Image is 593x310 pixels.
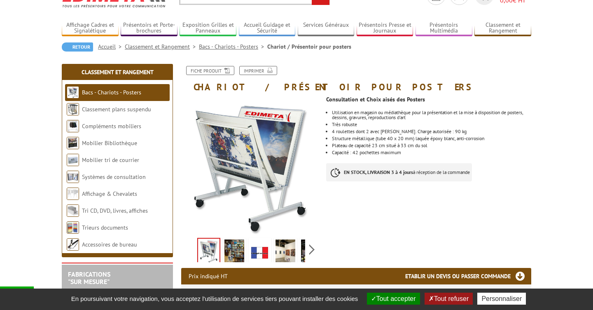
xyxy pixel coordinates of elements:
[326,96,425,103] strong: Consultation et Choix aisés des Posters
[357,21,413,35] a: Présentoirs Presse et Journaux
[82,106,151,113] a: Classement plans suspendu
[405,268,531,284] h3: Etablir un devis ou passer commande
[275,240,295,265] img: presentoir_posters_ppr68n_3.jpg
[199,43,267,50] a: Bacs - Chariots - Posters
[82,139,137,147] a: Mobilier Bibliothèque
[82,89,141,96] a: Bacs - Chariots - Posters
[67,221,79,234] img: Trieurs documents
[416,21,472,35] a: Présentoirs Multimédia
[82,241,137,248] a: Accessoires de bureau
[298,21,355,35] a: Services Généraux
[332,136,531,141] li: Structure métallique (tube 40 x 20 mm) laquée époxy blanc, anti-corrosion
[425,293,473,305] button: Tout refuser
[250,240,270,265] img: edimeta_produit_fabrique_en_france.jpg
[367,293,420,305] button: Tout accepter
[239,66,277,75] a: Imprimer
[67,154,79,166] img: Mobilier tri de courrier
[82,190,137,197] a: Affichage & Chevalets
[121,21,177,35] a: Présentoirs et Porte-brochures
[82,68,154,76] a: Classement et Rangement
[239,21,296,35] a: Accueil Guidage et Sécurité
[332,129,531,134] li: 4 roulettes dont 2 avec [PERSON_NAME]. Charge autorisée : 90 kg
[332,143,531,148] li: Plateau de capacité 23 cm situé à 33 cm du sol
[267,42,351,51] li: Chariot / Présentoir pour posters
[181,96,320,235] img: bacs_chariots_ppr68n_1.jpg
[125,43,199,50] a: Classement et Rangement
[67,295,362,302] span: En poursuivant votre navigation, vous acceptez l'utilisation de services tiers pouvant installer ...
[332,122,531,127] li: Très robuste
[332,150,531,155] li: Capacité : 42 pochettes maximum
[98,43,125,50] a: Accueil
[474,21,531,35] a: Classement et Rangement
[180,21,236,35] a: Exposition Grilles et Panneaux
[67,120,79,132] img: Compléments mobiliers
[82,122,141,130] a: Compléments mobiliers
[186,66,234,75] a: Fiche produit
[67,137,79,149] img: Mobilier Bibliothèque
[82,207,148,214] a: Tri CD, DVD, livres, affiches
[189,268,228,284] p: Prix indiqué HT
[301,240,321,265] img: presentoir_posters_ppr68n_4bis.jpg
[224,240,244,265] img: presentoir_posters_ppr68n.jpg
[67,171,79,183] img: Systèmes de consultation
[198,239,219,264] img: bacs_chariots_ppr68n_1.jpg
[308,243,316,256] span: Next
[82,224,128,231] a: Trieurs documents
[332,110,531,120] li: Utilisation en magasin ou médiathèque pour la présentation et la mise à disposition de posters, d...
[67,204,79,217] img: Tri CD, DVD, livres, affiches
[67,238,79,251] img: Accessoires de bureau
[68,270,110,286] a: FABRICATIONS"Sur Mesure"
[82,173,146,181] a: Systèmes de consultation
[67,86,79,99] img: Bacs - Chariots - Posters
[477,293,526,305] button: Personnaliser (fenêtre modale)
[62,21,119,35] a: Affichage Cadres et Signalétique
[67,103,79,115] img: Classement plans suspendu
[62,42,93,52] a: Retour
[82,156,139,164] a: Mobilier tri de courrier
[67,188,79,200] img: Affichage & Chevalets
[326,163,472,181] p: à réception de la commande
[344,169,413,175] strong: EN STOCK, LIVRAISON 3 à 4 jours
